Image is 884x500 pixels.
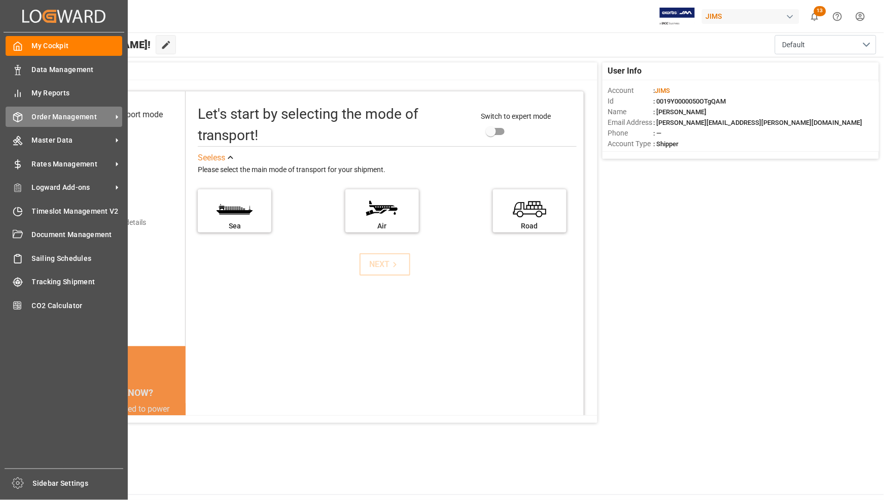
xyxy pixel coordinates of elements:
span: : [653,87,670,94]
a: CO2 Calculator [6,295,122,315]
div: Air [350,221,414,231]
span: My Cockpit [32,41,123,51]
span: Default [783,40,805,50]
a: My Reports [6,83,122,103]
span: 13 [814,6,826,16]
a: My Cockpit [6,36,122,56]
div: JIMS [702,9,799,24]
a: Sailing Schedules [6,248,122,268]
span: Id [608,96,653,107]
span: Master Data [32,135,112,146]
div: Let's start by selecting the mode of transport! [198,104,471,146]
img: Exertis%20JAM%20-%20Email%20Logo.jpg_1722504956.jpg [660,8,695,25]
span: Phone [608,128,653,139]
span: Sailing Schedules [32,253,123,264]
span: Order Management [32,112,112,122]
span: Tracking Shipment [32,277,123,287]
button: NEXT [360,253,410,276]
span: : 0019Y0000050OTgQAM [653,97,726,105]
span: : — [653,129,661,137]
div: NEXT [369,258,400,271]
span: CO2 Calculator [32,301,123,311]
span: Rates Management [32,159,112,170]
div: See less [198,152,225,164]
div: Road [498,221,561,231]
span: Logward Add-ons [32,182,112,193]
span: User Info [608,65,642,77]
span: Name [608,107,653,117]
span: JIMS [655,87,670,94]
span: Data Management [32,64,123,75]
a: Tracking Shipment [6,272,122,292]
span: : [PERSON_NAME] [653,108,706,116]
button: show 13 new notifications [803,5,826,28]
a: Data Management [6,59,122,79]
div: Add shipping details [83,217,146,228]
a: Document Management [6,225,122,245]
span: : Shipper [653,140,679,148]
button: JIMS [702,7,803,26]
span: Account [608,85,653,96]
button: open menu [775,35,876,54]
span: Document Management [32,229,123,240]
button: Help Center [826,5,849,28]
span: My Reports [32,88,123,98]
span: : [PERSON_NAME][EMAIL_ADDRESS][PERSON_NAME][DOMAIN_NAME] [653,119,862,126]
span: Sidebar Settings [33,478,124,489]
a: Timeslot Management V2 [6,201,122,221]
div: Please select the main mode of transport for your shipment. [198,164,576,176]
span: Switch to expert mode [481,112,551,120]
span: Account Type [608,139,653,149]
span: Timeslot Management V2 [32,206,123,217]
span: Email Address [608,117,653,128]
div: Sea [203,221,266,231]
